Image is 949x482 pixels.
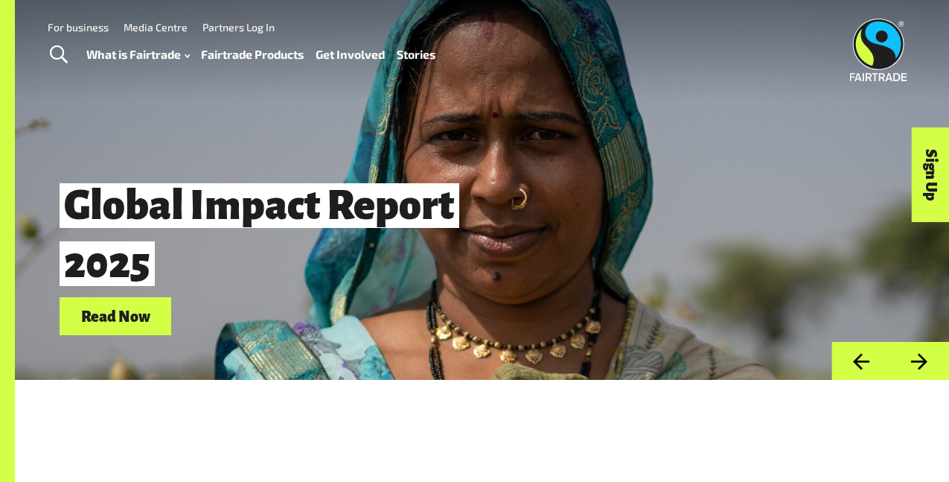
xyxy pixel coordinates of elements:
[202,21,275,34] a: Partners Log In
[397,44,435,65] a: Stories
[124,21,188,34] a: Media Centre
[60,297,171,335] a: Read Now
[60,183,459,286] span: Global Impact Report 2025
[316,44,385,65] a: Get Involved
[850,19,907,81] img: Fairtrade Australia New Zealand logo
[831,342,890,380] button: Previous
[48,21,109,34] a: For business
[40,37,77,74] a: Toggle Search
[890,342,949,380] button: Next
[86,44,190,65] a: What is Fairtrade
[201,44,304,65] a: Fairtrade Products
